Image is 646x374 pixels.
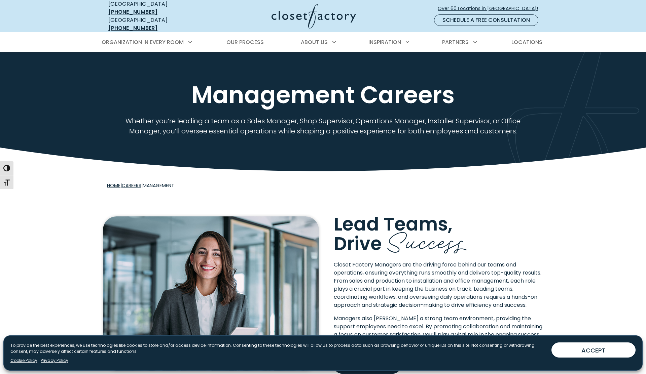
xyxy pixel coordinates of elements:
[368,38,401,46] span: Inspiration
[334,211,453,237] span: Lead Teams,
[102,38,184,46] span: Organization in Every Room
[143,182,174,189] span: Management
[10,358,37,364] a: Cookie Policy
[386,220,467,258] span: Success
[434,14,538,26] a: Schedule a Free Consultation
[226,38,264,46] span: Our Process
[551,342,636,358] button: ACCEPT
[10,342,546,355] p: To provide the best experiences, we use technologies like cookies to store and/or access device i...
[334,315,543,347] p: Managers also [PERSON_NAME] a strong team environment, providing the support employees need to ex...
[334,231,382,256] span: Drive
[511,38,542,46] span: Locations
[272,4,356,29] img: Closet Factory Logo
[438,5,543,12] span: Over 60 Locations in [GEOGRAPHIC_DATA]!
[108,16,206,32] div: [GEOGRAPHIC_DATA]
[125,116,521,136] p: Whether you’re leading a team as a Sales Manager, Shop Supervisor, Operations Manager, Installer ...
[334,261,543,309] p: Closet Factory Managers are the driving force behind our teams and operations, ensuring everythin...
[41,358,68,364] a: Privacy Policy
[122,182,141,189] a: Careers
[437,3,544,14] a: Over 60 Locations in [GEOGRAPHIC_DATA]!
[301,38,328,46] span: About Us
[107,182,174,189] span: | |
[107,182,120,189] a: Home
[108,24,157,32] a: [PHONE_NUMBER]
[107,82,539,108] h1: Management Careers
[442,38,469,46] span: Partners
[108,8,157,16] a: [PHONE_NUMBER]
[97,33,549,52] nav: Primary Menu
[103,216,319,371] img: Careers_Management_Content-Media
